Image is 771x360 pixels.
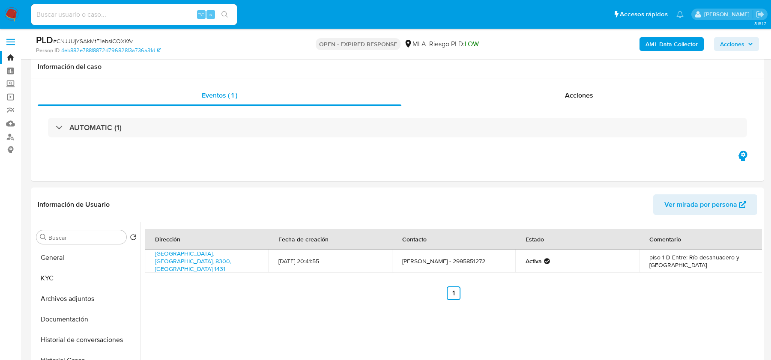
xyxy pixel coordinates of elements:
button: General [33,247,140,268]
a: 4eb882e788f8872d796828f3a736a31d [61,47,161,54]
h3: AUTOMATIC (1) [69,123,122,132]
b: Person ID [36,47,60,54]
span: # CNJJUjYSAkMtE1ebsiCQXKfv [53,37,133,45]
span: Acciones [565,90,593,100]
span: LOW [465,39,479,49]
p: OPEN - EXPIRED RESPONSE [316,38,400,50]
a: Ir a la página 1 [447,286,460,300]
div: MLA [404,39,426,49]
button: Documentación [33,309,140,330]
p: magali.barcan@mercadolibre.com [704,10,753,18]
button: Acciones [714,37,759,51]
input: Buscar [48,234,123,241]
input: Buscar usuario o caso... [31,9,237,20]
th: Fecha de creación [268,229,391,250]
span: Riesgo PLD: [429,39,479,49]
span: Acciones [720,37,744,51]
th: Estado [515,229,639,250]
b: PLD [36,33,53,47]
nav: Paginación [145,286,762,300]
h1: Información del caso [38,62,757,71]
button: AML Data Collector [640,37,704,51]
span: Ver mirada por persona [664,194,737,215]
button: search-icon [216,9,233,21]
span: Eventos ( 1 ) [202,90,237,100]
button: Ver mirada por persona [653,194,757,215]
th: Dirección [145,229,268,250]
a: Notificaciones [676,11,684,18]
button: Archivos adjuntos [33,289,140,309]
button: Volver al orden por defecto [130,234,137,243]
td: [PERSON_NAME] - 2995851272 [392,250,515,273]
th: Comentario [639,229,763,250]
button: Buscar [40,234,47,241]
span: Accesos rápidos [620,10,668,19]
button: Historial de conversaciones [33,330,140,350]
h1: Información de Usuario [38,200,110,209]
td: piso 1 D Entre: Río desahuadero y [GEOGRAPHIC_DATA] [639,250,763,273]
th: Contacto [392,229,515,250]
b: AML Data Collector [645,37,698,51]
strong: Activa [526,257,542,265]
a: Salir [756,10,765,19]
span: ⌥ [198,10,204,18]
div: AUTOMATIC (1) [48,118,747,137]
button: KYC [33,268,140,289]
a: [GEOGRAPHIC_DATA], [GEOGRAPHIC_DATA], 8300, [GEOGRAPHIC_DATA] 1431 [155,249,231,273]
td: [DATE] 20:41:55 [268,250,391,273]
span: s [209,10,212,18]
